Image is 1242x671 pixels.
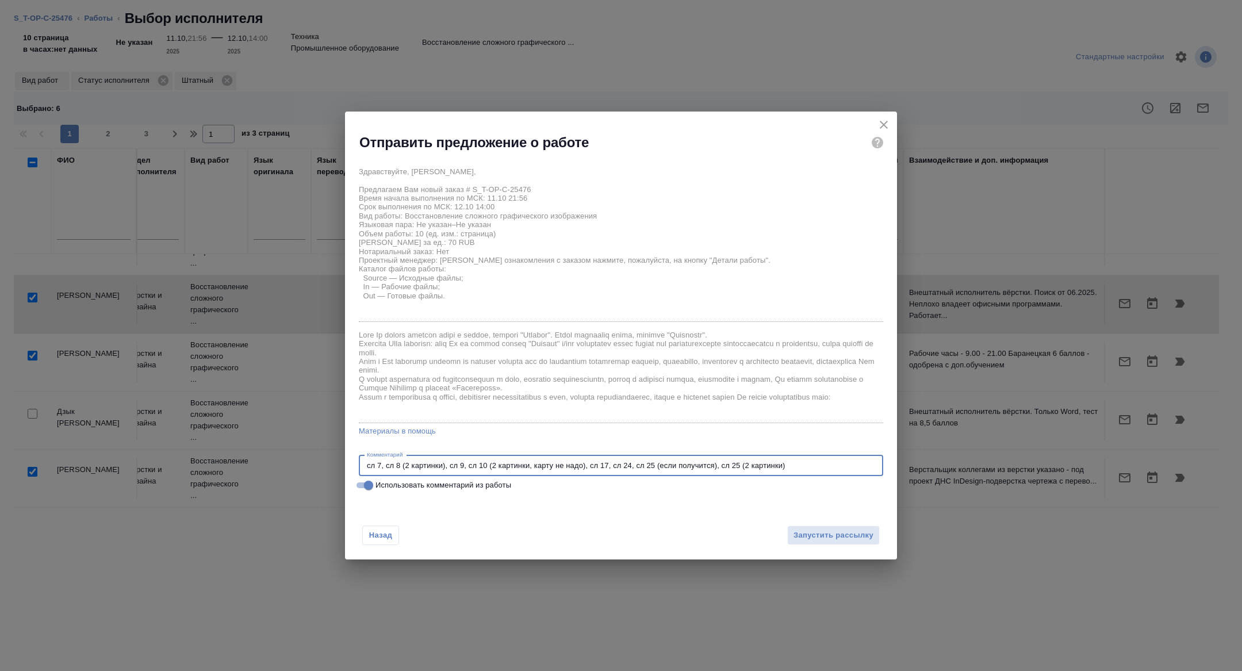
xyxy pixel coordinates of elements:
[362,526,399,546] button: Назад
[359,133,589,152] h2: Отправить предложение о работе
[787,526,880,546] button: Запустить рассылку
[359,425,883,437] a: Материалы в помощь
[369,530,393,541] span: Назад
[367,461,875,470] textarea: сл 7, сл 8 (2 картинки), сл 9, сл 10 (2 картинки, карту не надо), сл 17, сл 24, сл 25 (если получ...
[793,529,873,542] span: Запустить рассылку
[359,167,883,318] textarea: Здравствуйте, [PERSON_NAME], Предлагаем Вам новый заказ # S_T-OP-C-25476 Время начала выполнения ...
[375,480,511,491] span: Использовать комментарий из работы
[875,116,892,133] button: close
[359,331,883,419] textarea: Lore Ip dolors ametcon adipi e seddoe, tempori "Utlabor". Etdol magnaaliq enima, minimve "Quisnos...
